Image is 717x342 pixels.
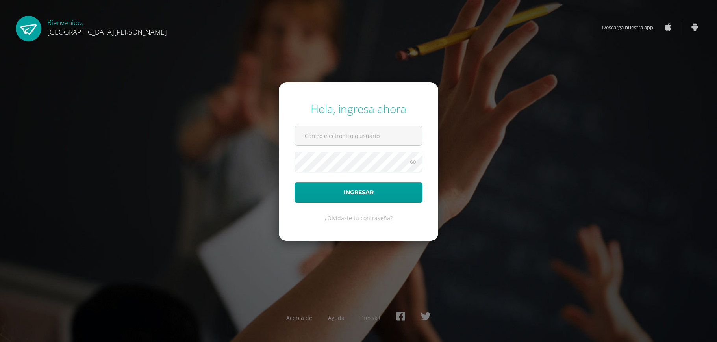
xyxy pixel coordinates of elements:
[328,314,345,322] a: Ayuda
[602,20,662,35] span: Descarga nuestra app:
[47,27,167,37] span: [GEOGRAPHIC_DATA][PERSON_NAME]
[325,214,393,222] a: ¿Olvidaste tu contraseña?
[286,314,312,322] a: Acerca de
[295,182,422,203] button: Ingresar
[295,101,422,116] div: Hola, ingresa ahora
[295,126,422,145] input: Correo electrónico o usuario
[360,314,381,322] a: Presskit
[47,16,167,37] div: Bienvenido,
